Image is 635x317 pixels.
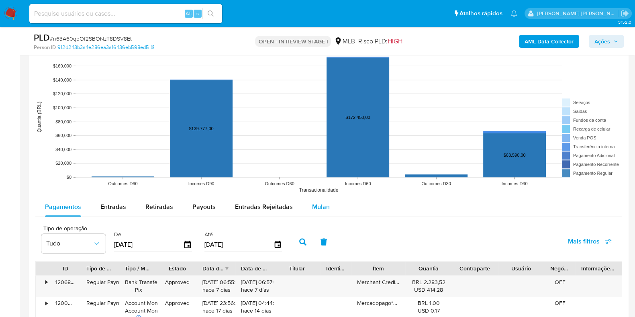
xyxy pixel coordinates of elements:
[29,8,222,19] input: Pesquise usuários ou casos...
[34,44,56,51] b: Person ID
[621,9,629,18] a: Sair
[594,35,610,48] span: Ações
[334,37,355,46] div: MLB
[255,36,331,47] p: OPEN - IN REVIEW STAGE I
[387,37,402,46] span: HIGH
[202,8,219,19] button: search-icon
[196,10,199,17] span: s
[50,35,132,43] span: # n63A60qbOf2SBONzT8DSV8Et
[519,35,579,48] button: AML Data Collector
[57,44,154,51] a: 912d243b3a4e286ea3a16436eb598ed5
[459,9,502,18] span: Atalhos rápidos
[525,35,574,48] b: AML Data Collector
[34,31,50,44] b: PLD
[358,37,402,46] span: Risco PLD:
[589,35,624,48] button: Ações
[186,10,192,17] span: Alt
[618,19,631,25] span: 3.152.0
[537,10,618,17] p: danilo.toledo@mercadolivre.com
[510,10,517,17] a: Notificações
